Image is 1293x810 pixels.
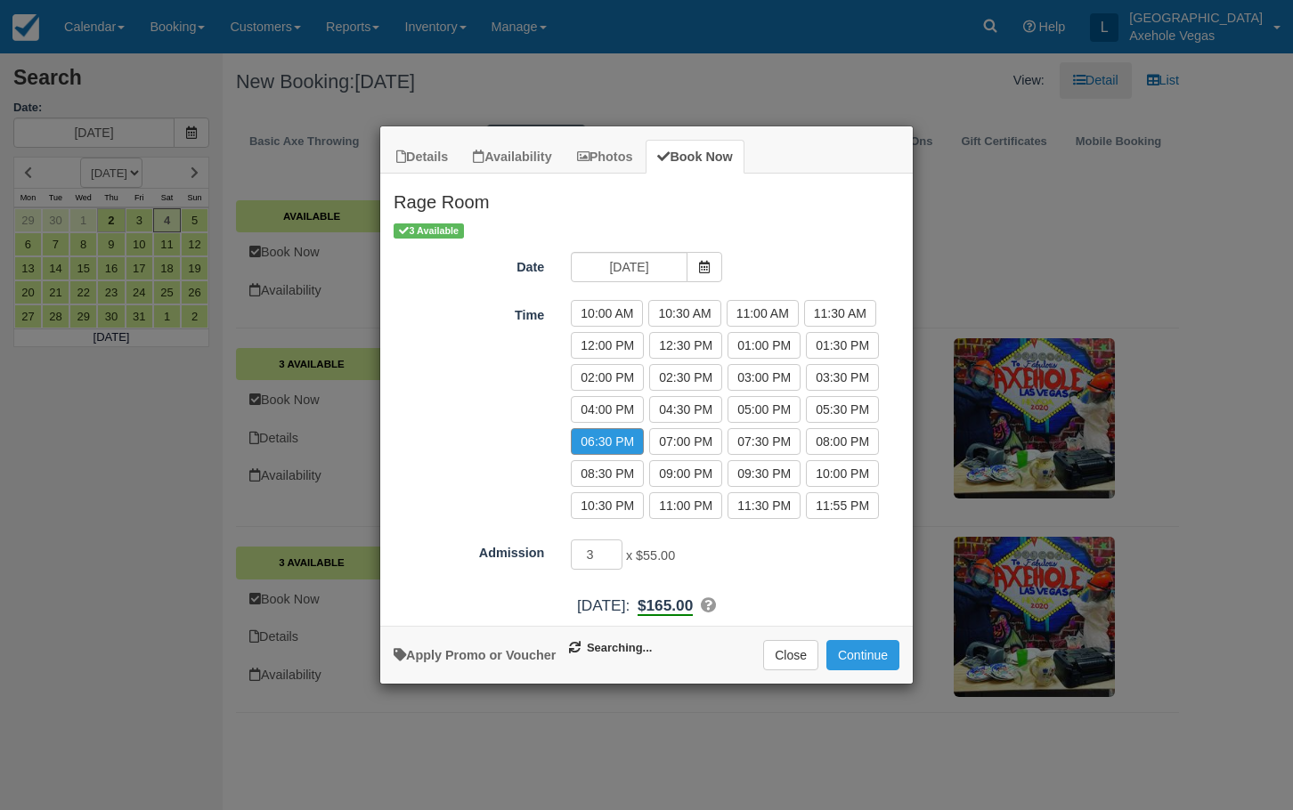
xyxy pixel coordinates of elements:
label: 03:00 PM [728,364,801,391]
label: 02:00 PM [571,364,644,391]
label: 04:30 PM [649,396,722,423]
label: 12:00 PM [571,332,644,359]
div: : [380,595,913,617]
label: 12:30 PM [649,332,722,359]
label: Date [380,252,557,277]
label: 03:30 PM [806,364,879,391]
label: Time [380,300,557,325]
label: 10:00 PM [806,460,879,487]
a: Book Now [646,140,744,174]
label: 11:30 AM [804,300,876,327]
a: Details [385,140,459,174]
b: $165.00 [638,596,693,616]
a: Availability [461,140,563,174]
label: 04:00 PM [571,396,644,423]
label: Admission [380,538,557,563]
label: 01:30 PM [806,332,879,359]
label: 08:30 PM [571,460,644,487]
button: Add to Booking [826,640,899,670]
label: 11:00 PM [649,492,722,519]
label: 09:30 PM [728,460,801,487]
label: 11:00 AM [727,300,799,327]
button: Close [763,640,818,670]
label: 08:00 PM [806,428,879,455]
label: 11:55 PM [806,492,879,519]
label: 10:30 AM [648,300,720,327]
label: 06:30 PM [571,428,644,455]
label: 02:30 PM [649,364,722,391]
a: Photos [565,140,645,174]
span: x $55.00 [626,549,675,563]
span: Searching... [569,640,652,657]
label: 05:00 PM [728,396,801,423]
input: Admission [571,539,622,570]
a: Apply Voucher [394,648,556,662]
span: [DATE] [577,596,625,614]
span: 3 Available [394,223,464,239]
label: 05:30 PM [806,396,879,423]
label: 11:30 PM [728,492,801,519]
div: Item Modal [380,174,913,617]
label: 10:30 PM [571,492,644,519]
label: 10:00 AM [571,300,643,327]
label: 07:30 PM [728,428,801,455]
label: 07:00 PM [649,428,722,455]
h2: Rage Room [380,174,913,220]
label: 01:00 PM [728,332,801,359]
label: 09:00 PM [649,460,722,487]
